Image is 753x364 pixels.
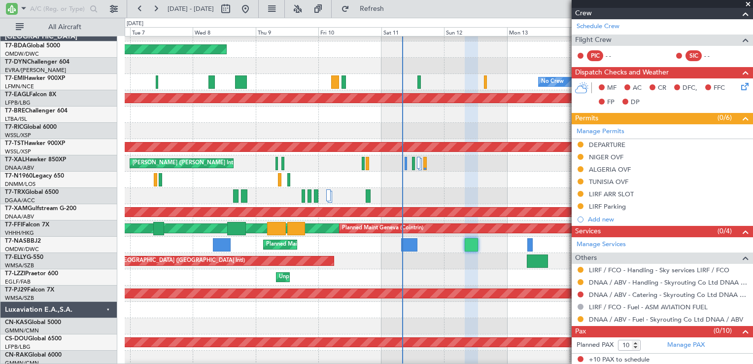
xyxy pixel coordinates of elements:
a: LFMN/NCE [5,83,34,90]
span: T7-PJ29 [5,287,27,293]
span: T7-FFI [5,222,22,228]
div: LIRF Parking [589,202,626,211]
a: T7-TRXGlobal 6500 [5,189,59,195]
div: Thu 9 [256,27,318,36]
div: Planned Maint Geneva (Cointrin) [342,221,423,236]
a: GMMN/CMN [5,327,39,334]
span: All Aircraft [26,24,104,31]
a: T7-EAGLFalcon 8X [5,92,56,98]
span: [DATE] - [DATE] [168,4,214,13]
button: All Aircraft [11,19,107,35]
a: T7-PJ29Falcon 7X [5,287,54,293]
div: Tue 14 [570,27,632,36]
a: T7-BDAGlobal 5000 [5,43,60,49]
div: LIRF ARR SLOT [589,190,634,198]
a: CN-RAKGlobal 6000 [5,352,62,358]
a: LIRF / FCO - Handling - Sky services LIRF / FCO [589,266,729,274]
span: T7-EAGL [5,92,29,98]
a: OMDW/DWC [5,50,39,58]
span: Crew [575,8,592,19]
span: Permits [575,113,598,124]
a: T7-LZZIPraetor 600 [5,271,58,277]
div: [PERSON_NAME] ([PERSON_NAME] Intl) [133,156,236,171]
a: T7-FFIFalcon 7X [5,222,49,228]
span: T7-ELLY [5,255,27,260]
span: T7-TST [5,141,24,146]
a: T7-EMIHawker 900XP [5,75,65,81]
span: MF [607,83,616,93]
input: A/C (Reg. or Type) [30,1,87,16]
a: DNAA/ABV [5,164,34,172]
a: T7-NASBBJ2 [5,238,41,244]
button: Refresh [337,1,396,17]
span: DP [631,98,640,108]
div: - - [704,51,726,60]
span: CN-KAS [5,320,28,326]
div: Wed 8 [193,27,255,36]
a: CS-DOUGlobal 6500 [5,336,62,342]
span: T7-XAL [5,157,25,163]
span: T7-RIC [5,124,23,130]
a: WSSL/XSP [5,148,31,155]
a: T7-TSTHawker 900XP [5,141,65,146]
span: Pax [575,326,586,337]
span: T7-DYN [5,59,27,65]
a: EGLF/FAB [5,278,31,286]
a: LFPB/LBG [5,343,31,351]
a: T7-N1960Legacy 650 [5,173,64,179]
a: T7-ELLYG-550 [5,255,43,260]
span: T7-BDA [5,43,27,49]
div: [DATE] [127,20,143,28]
a: WMSA/SZB [5,262,34,269]
span: DFC, [683,83,697,93]
span: AC [633,83,642,93]
div: Unplanned Maint [GEOGRAPHIC_DATA] ([GEOGRAPHIC_DATA]) [279,270,441,285]
span: FFC [714,83,725,93]
a: OMDW/DWC [5,246,39,253]
span: T7-NAS [5,238,27,244]
span: CS-DOU [5,336,28,342]
span: Refresh [351,5,393,12]
div: SIC [685,50,702,61]
a: T7-RICGlobal 6000 [5,124,57,130]
a: DNMM/LOS [5,181,35,188]
div: Sat 11 [381,27,444,36]
div: TUNISIA OVF [589,178,628,186]
span: T7-EMI [5,75,24,81]
span: T7-BRE [5,108,25,114]
a: T7-XAMGulfstream G-200 [5,206,76,212]
span: CR [658,83,666,93]
div: Fri 10 [318,27,381,36]
span: Others [575,253,597,264]
a: WSSL/XSP [5,132,31,139]
span: (0/6) [718,112,732,123]
div: Tue 7 [130,27,193,36]
a: DNAA/ABV [5,213,34,220]
a: LIRF / FCO - Fuel - ASM AVIATION FUEL [589,303,708,311]
span: T7-N1960 [5,173,33,179]
a: VHHH/HKG [5,229,34,237]
span: T7-LZZI [5,271,25,277]
span: Services [575,226,601,237]
div: Planned Maint [GEOGRAPHIC_DATA] ([GEOGRAPHIC_DATA] Intl) [80,254,245,268]
a: LFPB/LBG [5,99,31,107]
div: ALGERIA OVF [589,165,631,174]
a: WMSA/SZB [5,294,34,302]
span: (0/10) [714,326,732,336]
a: Schedule Crew [577,22,619,32]
a: T7-BREChallenger 604 [5,108,68,114]
div: No Crew [541,74,564,89]
a: Manage Services [577,240,626,250]
span: T7-TRX [5,189,25,195]
span: FP [607,98,615,108]
a: DGAA/ACC [5,197,35,204]
div: Add new [588,215,748,223]
span: T7-XAM [5,206,28,212]
a: Manage PAX [667,340,705,350]
div: PIC [587,50,603,61]
span: Flight Crew [575,35,612,46]
a: CN-KASGlobal 5000 [5,320,61,326]
a: DNAA / ABV - Handling - Skyrouting Co Ltd DNAA / ABV [589,278,748,287]
span: CN-RAK [5,352,28,358]
div: Sun 12 [444,27,507,36]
